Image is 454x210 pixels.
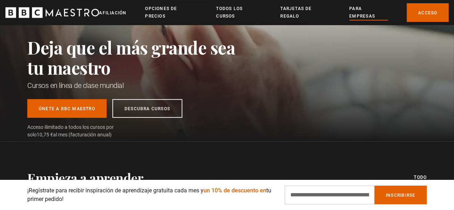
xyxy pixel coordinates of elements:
[216,5,262,20] a: Todos los cursos
[203,187,266,194] font: un 10% de descuento en
[39,106,95,111] font: Únete a BBC Maestro
[27,81,123,90] font: Cursos en línea de clase mundial
[53,132,112,137] font: al mes (facturación anual)
[99,9,126,17] a: Afiliación
[418,10,437,15] font: Acceso
[414,175,427,180] font: Todo
[386,193,415,198] font: Inscribirse
[5,7,99,18] svg: Maestro de la BBC
[37,132,53,137] font: 10,75 €
[414,174,427,182] a: Todo
[280,5,331,20] a: Tarjetas de regalo
[112,99,182,118] a: Descubra cursos
[280,6,312,18] font: Tarjetas de regalo
[27,187,203,194] font: ¡Regístrate para recibir inspiración de aprendizaje gratuita cada mes y
[99,3,449,22] nav: Primario
[216,6,243,18] font: Todos los cursos
[349,6,375,18] font: Para empresas
[125,106,170,111] font: Descubra cursos
[145,6,177,18] font: Opciones de precios
[27,99,107,118] a: Únete a BBC Maestro
[27,36,235,79] font: Deja que el más grande sea tu maestro
[27,169,143,186] font: Empieza a aprender
[27,124,114,137] font: Acceso ilimitado a todos los cursos por solo
[145,5,197,20] a: Opciones de precios
[374,186,427,204] button: Inscribirse
[407,3,449,22] a: Acceso
[349,5,388,20] a: Para empresas
[99,10,126,15] font: Afiliación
